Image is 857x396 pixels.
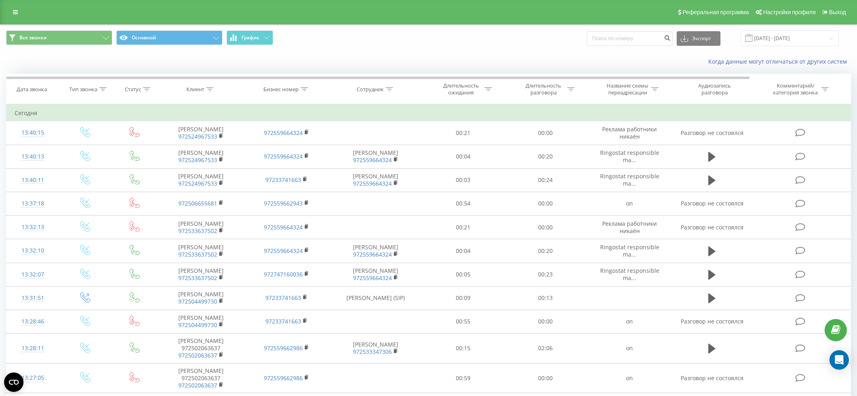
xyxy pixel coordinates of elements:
td: 00:03 [422,168,504,192]
td: 00:15 [422,334,504,364]
td: [PERSON_NAME] 972502063637 [158,334,244,364]
div: Сотрудник [357,86,384,93]
a: 972559662943 [264,199,303,207]
a: 972559664324 [353,180,392,187]
button: Все звонки [6,30,112,45]
td: 00:23 [504,263,586,286]
button: Open CMP widget [4,372,24,392]
div: 13:40:15 [15,125,51,141]
div: Клиент [186,86,204,93]
td: on [587,363,673,393]
div: Комментарий/категория звонка [772,82,819,96]
td: [PERSON_NAME] [329,145,422,168]
td: [PERSON_NAME] [158,168,244,192]
td: 00:09 [422,286,504,310]
td: 00:21 [422,216,504,239]
td: [PERSON_NAME] [158,145,244,168]
div: 13:28:11 [15,340,51,356]
div: 13:32:13 [15,219,51,235]
a: 972559664324 [353,274,392,282]
td: 00:00 [504,192,586,215]
div: 13:40:13 [15,149,51,165]
div: Статус [125,86,141,93]
td: [PERSON_NAME] [329,263,422,286]
button: Экспорт [677,31,720,46]
a: 972533347306 [353,348,392,355]
a: 972506655681 [178,199,217,207]
div: 13:40:11 [15,172,51,188]
span: Все звонки [19,34,47,41]
span: Ringostat responsible ma... [600,243,659,258]
td: 02:06 [504,334,586,364]
td: [PERSON_NAME] [158,310,244,333]
div: Open Intercom Messenger [829,350,849,370]
span: Реферальная программа [682,9,749,15]
input: Поиск по номеру [587,31,673,46]
a: 972559664324 [264,247,303,255]
div: Дата звонка [17,86,47,93]
td: 00:04 [422,239,504,263]
td: [PERSON_NAME] [158,239,244,263]
a: 97233741663 [265,317,301,325]
a: 972559662986 [264,374,303,382]
td: [PERSON_NAME] (SIP) [329,286,422,310]
a: 972504499730 [178,321,217,329]
td: [PERSON_NAME] [158,216,244,239]
td: 00:55 [422,310,504,333]
div: Бизнес номер [263,86,299,93]
td: 00:21 [422,121,504,145]
td: 00:20 [504,145,586,168]
td: 00:00 [504,121,586,145]
a: 972524967533 [178,156,217,164]
td: 00:00 [504,363,586,393]
a: 972502063637 [178,381,217,389]
a: 972524967533 [178,133,217,140]
td: 00:13 [504,286,586,310]
span: Разговор не состоялся [681,199,744,207]
a: 972559662986 [264,344,303,352]
td: [PERSON_NAME] [329,239,422,263]
button: График [227,30,273,45]
div: Длительность разговора [522,82,565,96]
a: 972504499730 [178,298,217,305]
div: 13:27:05 [15,370,51,386]
a: 972533637502 [178,274,217,282]
span: Выход [829,9,846,15]
span: Разговор не состоялся [681,223,744,231]
td: [PERSON_NAME] [329,334,422,364]
a: 972559664324 [264,152,303,160]
td: [PERSON_NAME] [158,121,244,145]
span: График [241,35,259,41]
td: 00:24 [504,168,586,192]
button: Основной [116,30,222,45]
td: 00:59 [422,363,504,393]
span: Ringostat responsible ma... [600,267,659,282]
div: Тип звонка [69,86,97,93]
td: on [587,310,673,333]
td: on [587,334,673,364]
a: 972747160036 [264,270,303,278]
td: on [587,192,673,215]
span: Разговор не состоялся [681,374,744,382]
a: Когда данные могут отличаться от других систем [708,58,851,65]
div: 13:37:18 [15,196,51,212]
div: 13:32:10 [15,243,51,259]
td: 00:05 [422,263,504,286]
div: 13:32:07 [15,267,51,283]
span: Настройки профиля [763,9,816,15]
a: 972559664324 [353,156,392,164]
a: 972559664324 [353,250,392,258]
a: 97233741663 [265,176,301,184]
div: 13:31:51 [15,290,51,306]
div: 13:28:46 [15,314,51,330]
td: 00:00 [504,310,586,333]
span: Разговор не состоялся [681,317,744,325]
span: Ringostat responsible ma... [600,172,659,187]
td: 00:54 [422,192,504,215]
span: Ringostat responsible ma... [600,149,659,164]
div: Длительность ожидания [439,82,483,96]
td: Реклама работники никаён [587,121,673,145]
td: 00:00 [504,216,586,239]
div: Аудиозапись разговора [688,82,741,96]
a: 972533637502 [178,227,217,235]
